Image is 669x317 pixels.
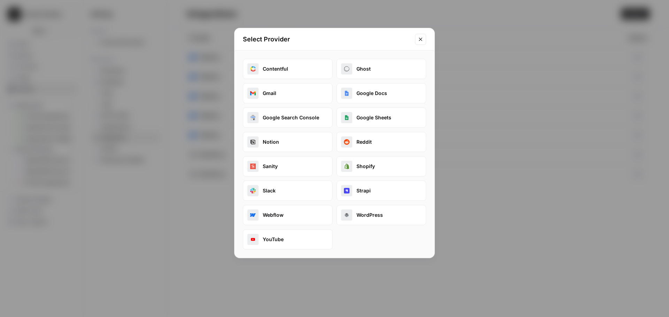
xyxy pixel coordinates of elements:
img: shopify [344,164,349,169]
img: wordpress [344,212,349,218]
button: shopifyShopify [337,156,426,176]
button: wordpressWordPress [337,205,426,225]
img: google_sheets [344,115,349,120]
img: sanity [250,164,256,169]
button: Close modal [415,34,426,45]
button: youtubeYouTube [243,229,332,249]
img: slack [250,188,256,193]
img: contentful [250,66,256,72]
img: ghost [344,66,349,72]
button: google_search_consoleGoogle Search Console [243,108,332,128]
button: webflow_oauthWebflow [243,205,332,225]
button: notionNotion [243,132,332,152]
button: google_sheetsGoogle Sheets [337,108,426,128]
button: google_docsGoogle Docs [337,83,426,103]
button: slackSlack [243,181,332,201]
img: notion [250,139,256,145]
button: ghostGhost [337,59,426,79]
button: redditReddit [337,132,426,152]
img: reddit [344,139,349,145]
h2: Select Provider [243,34,411,44]
img: strapi [344,188,349,193]
img: webflow_oauth [250,212,256,218]
img: gmail [250,90,256,96]
button: strapiStrapi [337,181,426,201]
button: sanitySanity [243,156,332,176]
img: youtube [250,237,256,242]
button: contentfulContentful [243,59,332,79]
img: google_docs [344,90,349,96]
button: gmailGmail [243,83,332,103]
img: google_search_console [250,115,256,120]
